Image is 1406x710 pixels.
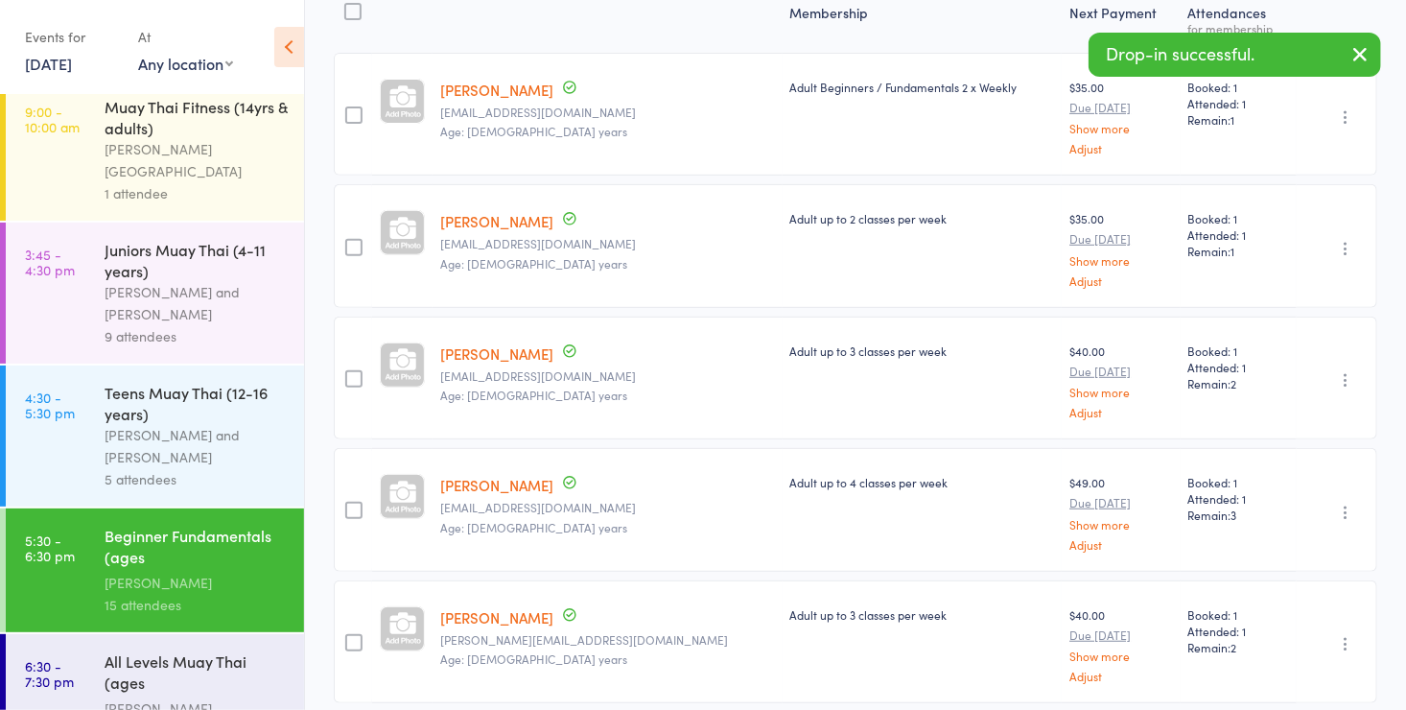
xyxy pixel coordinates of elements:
a: Show more [1069,254,1172,267]
span: Age: [DEMOGRAPHIC_DATA] years [440,255,627,272]
div: Muay Thai Fitness (14yrs & adults) [105,96,288,138]
a: [DATE] [25,53,72,74]
a: 5:30 -6:30 pmBeginner Fundamentals (ages [DEMOGRAPHIC_DATA]+)[PERSON_NAME]15 attendees [6,509,304,632]
div: Events for [25,21,119,53]
span: Attended: 1 [1188,226,1289,243]
a: [PERSON_NAME] [440,211,553,231]
div: $35.00 [1069,79,1172,154]
a: 3:45 -4:30 pmJuniors Muay Thai (4-11 years)[PERSON_NAME] and [PERSON_NAME]9 attendees [6,223,304,364]
span: 2 [1231,639,1237,655]
a: Show more [1069,518,1172,531]
div: All Levels Muay Thai (ages [DEMOGRAPHIC_DATA]+) [105,651,288,698]
div: Adult Beginners / Fundamentals 2 x Weekly [790,79,1055,95]
a: [PERSON_NAME] [440,475,553,495]
a: 9:00 -10:00 amMuay Thai Fitness (14yrs & adults)[PERSON_NAME][GEOGRAPHIC_DATA]1 attendee [6,80,304,221]
div: 15 attendees [105,594,288,616]
small: holz_dewar@hotmail.com [440,369,774,383]
a: Show more [1069,386,1172,398]
small: harrisoncampbell424@gmail.com [440,237,774,250]
small: alexcalcutt89@gmail.com [440,106,774,119]
a: Adjust [1069,406,1172,418]
div: $35.00 [1069,210,1172,286]
small: Thomas3552@icloud.com [440,501,774,514]
a: Adjust [1069,142,1172,154]
div: $40.00 [1069,343,1172,418]
div: Adult up to 3 classes per week [790,606,1055,623]
div: Adult up to 2 classes per week [790,210,1055,226]
div: [PERSON_NAME][GEOGRAPHIC_DATA] [105,138,288,182]
div: Beginner Fundamentals (ages [DEMOGRAPHIC_DATA]+) [105,525,288,572]
span: 1 [1231,243,1235,259]
div: 9 attendees [105,325,288,347]
span: Booked: 1 [1188,606,1289,623]
a: [PERSON_NAME] [440,80,553,100]
a: Adjust [1069,274,1172,287]
div: $40.00 [1069,606,1172,682]
a: Adjust [1069,670,1172,682]
span: Booked: 1 [1188,474,1289,490]
small: Due [DATE] [1069,628,1172,642]
span: Age: [DEMOGRAPHIC_DATA] years [440,651,627,667]
span: Booked: 1 [1188,79,1289,95]
a: Show more [1069,650,1172,662]
time: 5:30 - 6:30 pm [25,532,75,563]
a: Adjust [1069,538,1172,551]
span: Booked: 1 [1188,210,1289,226]
span: Booked: 1 [1188,343,1289,359]
small: Due [DATE] [1069,101,1172,114]
span: Age: [DEMOGRAPHIC_DATA] years [440,123,627,139]
span: Attended: 1 [1188,623,1289,639]
span: Attended: 1 [1188,490,1289,507]
span: Attended: 1 [1188,359,1289,375]
div: 5 attendees [105,468,288,490]
span: 3 [1231,507,1237,523]
span: Age: [DEMOGRAPHIC_DATA] years [440,387,627,403]
div: Juniors Muay Thai (4-11 years) [105,239,288,281]
time: 4:30 - 5:30 pm [25,390,75,420]
div: [PERSON_NAME] [105,572,288,594]
div: 1 attendee [105,182,288,204]
small: Monica-legge@hotmail.com [440,633,774,647]
div: [PERSON_NAME] and [PERSON_NAME] [105,424,288,468]
small: Due [DATE] [1069,365,1172,378]
small: Due [DATE] [1069,232,1172,246]
span: 2 [1231,375,1237,391]
div: Adult up to 3 classes per week [790,343,1055,359]
span: Remain: [1188,507,1289,523]
span: Remain: [1188,639,1289,655]
time: 9:00 - 10:00 am [25,104,80,134]
a: [PERSON_NAME] [440,607,553,627]
div: Drop-in successful. [1089,33,1381,77]
small: Due [DATE] [1069,496,1172,509]
div: Adult up to 4 classes per week [790,474,1055,490]
div: [PERSON_NAME] and [PERSON_NAME] [105,281,288,325]
a: Show more [1069,122,1172,134]
div: for membership [1188,22,1289,35]
div: Any location [138,53,233,74]
time: 6:30 - 7:30 pm [25,658,74,689]
div: At [138,21,233,53]
span: Age: [DEMOGRAPHIC_DATA] years [440,519,627,535]
span: Remain: [1188,111,1289,128]
div: $49.00 [1069,474,1172,550]
span: Attended: 1 [1188,95,1289,111]
span: Remain: [1188,375,1289,391]
a: [PERSON_NAME] [440,343,553,364]
span: 1 [1231,111,1235,128]
div: Teens Muay Thai (12-16 years) [105,382,288,424]
span: Remain: [1188,243,1289,259]
a: 4:30 -5:30 pmTeens Muay Thai (12-16 years)[PERSON_NAME] and [PERSON_NAME]5 attendees [6,366,304,507]
time: 3:45 - 4:30 pm [25,247,75,277]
